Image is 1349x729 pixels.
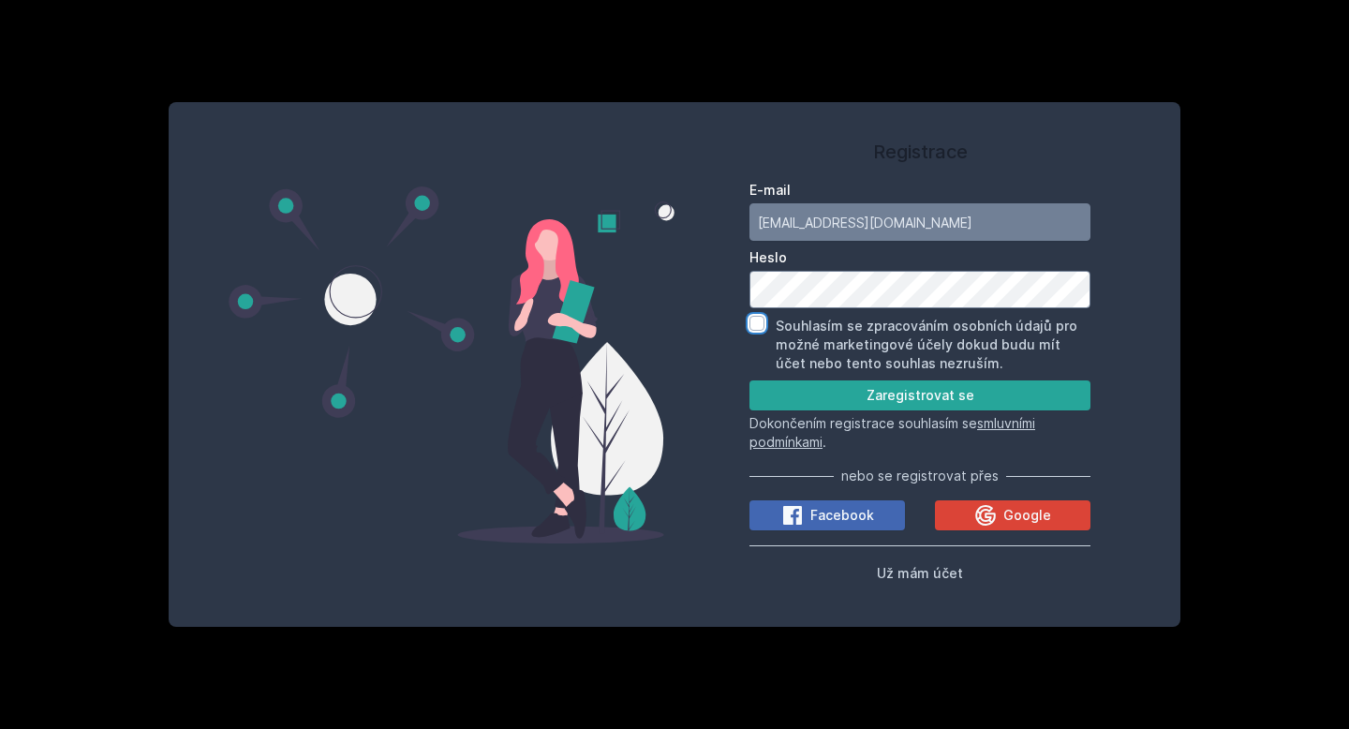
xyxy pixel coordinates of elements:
span: nebo se registrovat přes [841,467,999,485]
span: Google [1003,506,1051,525]
h1: Registrace [749,138,1090,166]
button: Zaregistrovat se [749,380,1090,410]
button: Google [935,500,1090,530]
span: Facebook [810,506,874,525]
label: E-mail [749,181,1090,200]
input: Tvoje e-mailová adresa [749,203,1090,241]
span: Už mám účet [877,565,963,581]
label: Souhlasím se zpracováním osobních údajů pro možné marketingové účely dokud budu mít účet nebo ten... [776,318,1077,371]
button: Facebook [749,500,905,530]
label: Heslo [749,248,1090,267]
button: Už mám účet [877,561,963,584]
p: Dokončením registrace souhlasím se . [749,414,1090,452]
